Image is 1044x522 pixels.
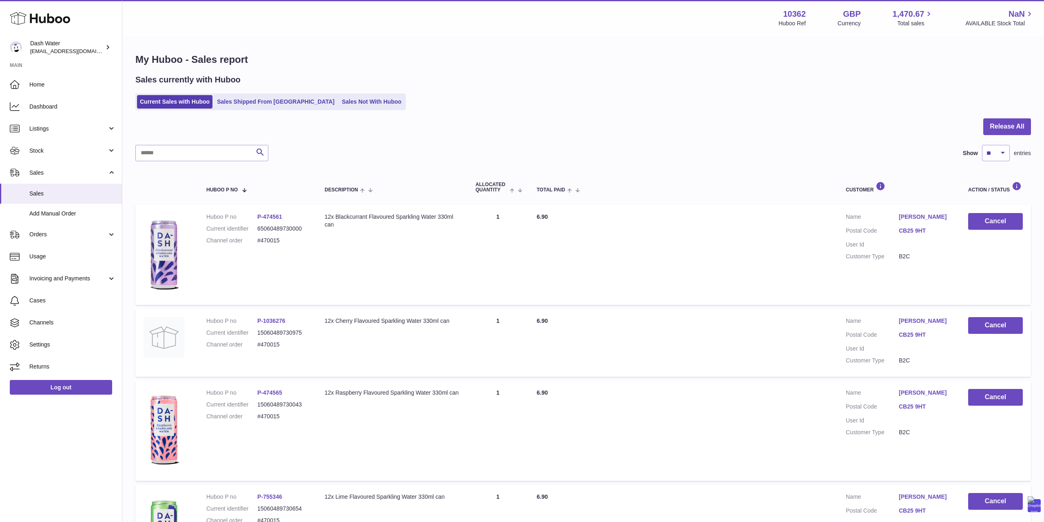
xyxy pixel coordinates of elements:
[899,331,952,339] a: CB25 9HT
[10,41,22,53] img: bea@dash-water.com
[779,20,806,27] div: Huboo Ref
[214,95,337,109] a: Sales Shipped From [GEOGRAPHIC_DATA]
[537,318,548,324] span: 6.90
[846,213,899,223] dt: Name
[29,169,107,177] span: Sales
[846,331,899,341] dt: Postal Code
[257,341,308,349] dd: #470015
[29,341,116,349] span: Settings
[467,309,529,377] td: 1
[29,253,116,260] span: Usage
[846,507,899,517] dt: Postal Code
[29,147,107,155] span: Stock
[135,74,241,85] h2: Sales currently with Huboo
[846,389,899,399] dt: Name
[893,9,934,27] a: 1,470.67 Total sales
[537,213,548,220] span: 6.90
[10,380,112,395] a: Log out
[257,237,308,244] dd: #470015
[325,493,459,501] div: 12x Lime Flavoured Sparkling Water 330ml can
[206,317,257,325] dt: Huboo P no
[206,225,257,233] dt: Current identifier
[965,9,1034,27] a: NaN AVAILABLE Stock Total
[846,357,899,364] dt: Customer Type
[843,9,860,20] strong: GBP
[1014,149,1031,157] span: entries
[846,241,899,249] dt: User Id
[899,213,952,221] a: [PERSON_NAME]
[838,20,861,27] div: Currency
[29,231,107,238] span: Orders
[206,341,257,349] dt: Channel order
[846,417,899,424] dt: User Id
[144,213,184,295] img: 103621706197826.png
[339,95,404,109] a: Sales Not With Huboo
[257,413,308,420] dd: #470015
[257,318,285,324] a: P-1036276
[257,493,282,500] a: P-755346
[968,213,1023,230] button: Cancel
[257,505,308,513] dd: 15060489730654
[206,213,257,221] dt: Huboo P no
[899,403,952,411] a: CB25 9HT
[968,389,1023,406] button: Cancel
[29,297,116,304] span: Cases
[206,505,257,513] dt: Current identifier
[968,182,1023,193] div: Action / Status
[206,237,257,244] dt: Channel order
[783,9,806,20] strong: 10362
[846,493,899,503] dt: Name
[476,182,508,193] span: ALLOCATED Quantity
[257,225,308,233] dd: 65060489730000
[206,187,238,193] span: Huboo P no
[135,53,1031,66] h1: My Huboo - Sales report
[257,329,308,337] dd: 15060489730975
[897,20,933,27] span: Total sales
[899,227,952,235] a: CB25 9HT
[29,319,116,327] span: Channels
[29,210,116,218] span: Add Manual Order
[325,213,459,229] div: 12x Blackcurrant Flavoured Sparkling Water 330ml can
[846,253,899,260] dt: Customer Type
[30,48,120,54] span: [EMAIL_ADDRESS][DOMAIN_NAME]
[30,40,104,55] div: Dash Water
[206,389,257,397] dt: Huboo P no
[29,125,107,133] span: Listings
[257,401,308,409] dd: 15060489730043
[29,103,116,111] span: Dashboard
[467,381,529,481] td: 1
[537,187,565,193] span: Total paid
[206,329,257,337] dt: Current identifier
[206,401,257,409] dt: Current identifier
[325,187,358,193] span: Description
[965,20,1034,27] span: AVAILABLE Stock Total
[325,389,459,397] div: 12x Raspberry Flavoured Sparkling Water 330ml can
[899,253,952,260] dd: B2C
[846,317,899,327] dt: Name
[899,389,952,397] a: [PERSON_NAME]
[257,213,282,220] a: P-474561
[137,95,212,109] a: Current Sales with Huboo
[29,190,116,198] span: Sales
[537,389,548,396] span: 6.90
[29,275,107,282] span: Invoicing and Payments
[206,413,257,420] dt: Channel order
[968,493,1023,510] button: Cancel
[325,317,459,325] div: 12x Cherry Flavoured Sparkling Water 330ml can
[467,205,529,305] td: 1
[899,357,952,364] dd: B2C
[537,493,548,500] span: 6.90
[968,317,1023,334] button: Cancel
[846,182,952,193] div: Customer
[206,493,257,501] dt: Huboo P no
[899,317,952,325] a: [PERSON_NAME]
[1009,9,1025,20] span: NaN
[846,345,899,353] dt: User Id
[144,317,184,358] img: no-photo.jpg
[899,507,952,515] a: CB25 9HT
[29,363,116,371] span: Returns
[846,227,899,237] dt: Postal Code
[144,389,184,471] img: 103621706197785.png
[846,429,899,436] dt: Customer Type
[983,118,1031,135] button: Release All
